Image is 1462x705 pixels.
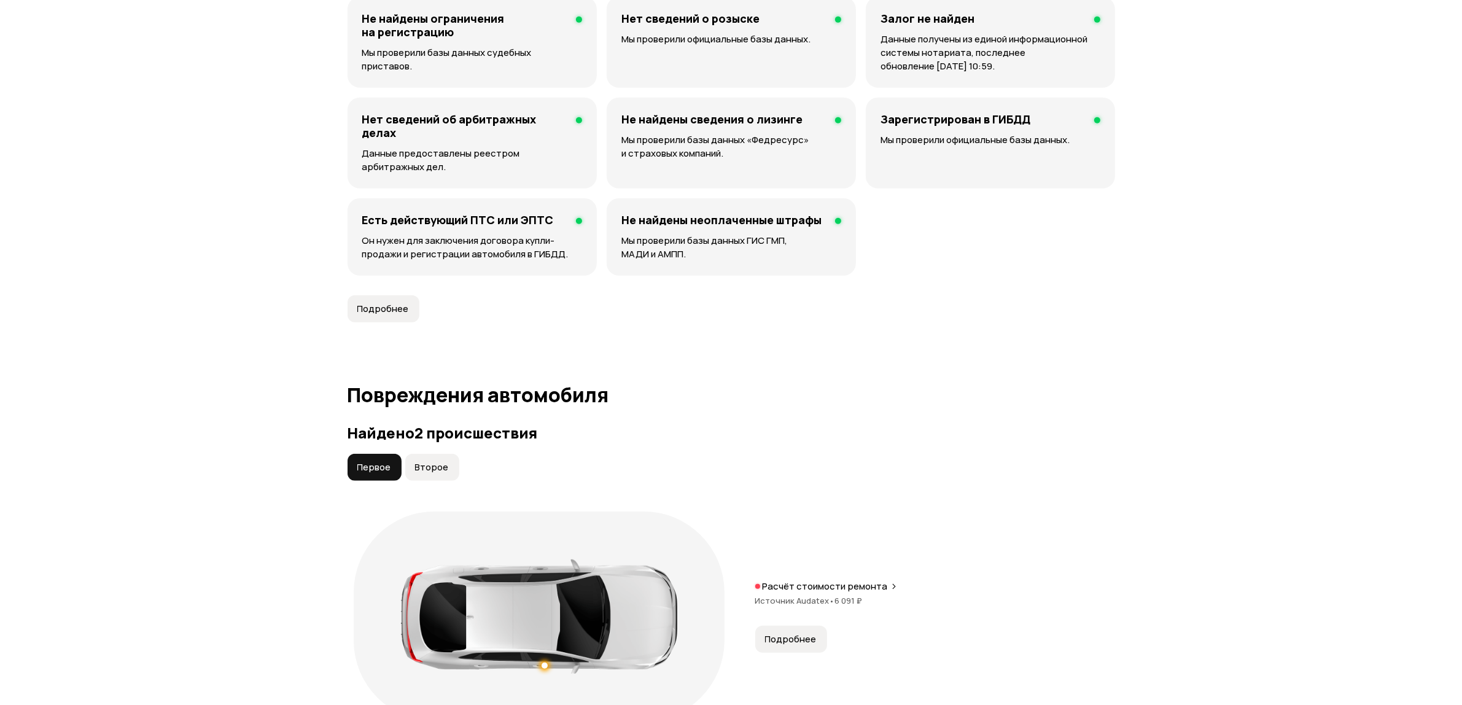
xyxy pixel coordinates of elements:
[763,580,888,593] p: Расчёт стоимости ремонта
[362,112,567,139] h4: Нет сведений об арбитражных делах
[362,234,583,261] p: Он нужен для заключения договора купли-продажи и регистрации автомобиля в ГИБДД.
[362,12,567,39] h4: Не найдены ограничения на регистрацию
[621,33,841,46] p: Мы проверили официальные базы данных.
[621,112,803,126] h4: Не найдены сведения о лизинге
[362,147,583,174] p: Данные предоставлены реестром арбитражных дел.
[881,112,1030,126] h4: Зарегистрирован в ГИБДД
[621,234,841,261] p: Мы проверили базы данных ГИС ГМП, МАДИ и АМПП.
[755,595,835,606] span: Источник Audatex
[348,295,419,322] button: Подробнее
[405,454,459,481] button: Второе
[621,133,841,160] p: Мы проверили базы данных «Федресурс» и страховых компаний.
[621,213,822,227] h4: Не найдены неоплаченные штрафы
[348,384,1115,406] h1: Повреждения автомобиля
[357,303,409,315] span: Подробнее
[835,595,863,606] span: 6 091 ₽
[348,424,1115,442] h3: Найдено 2 происшествия
[881,33,1100,73] p: Данные получены из единой информационной системы нотариата, последнее обновление [DATE] 10:59.
[621,12,760,25] h4: Нет сведений о розыске
[765,633,817,645] span: Подробнее
[755,626,827,653] button: Подробнее
[362,46,583,73] p: Мы проверили базы данных судебных приставов.
[357,461,391,473] span: Первое
[881,12,974,25] h4: Залог не найден
[415,461,449,473] span: Второе
[348,454,402,481] button: Первое
[362,213,554,227] h4: Есть действующий ПТС или ЭПТС
[881,133,1100,147] p: Мы проверили официальные базы данных.
[830,595,835,606] span: •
